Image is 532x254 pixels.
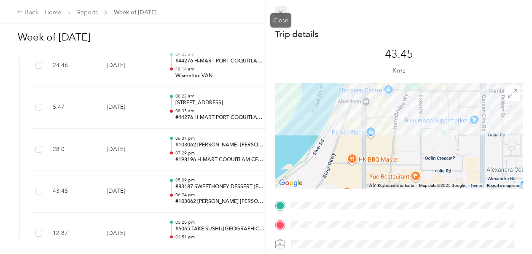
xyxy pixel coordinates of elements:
img: Google [277,178,305,189]
a: Terms (opens in new tab) [470,183,482,188]
span: Map data ©2025 Google [419,183,465,188]
button: Keyboard shortcuts [378,183,414,189]
a: Open this area in Google Maps (opens a new window) [277,178,305,189]
a: Report a map error [487,183,521,188]
div: Close [270,13,291,28]
p: Kms [392,65,406,76]
iframe: Everlance-gr Chat Button Frame [485,207,532,254]
p: 43.45 [385,48,413,61]
p: Trip details [275,28,318,40]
